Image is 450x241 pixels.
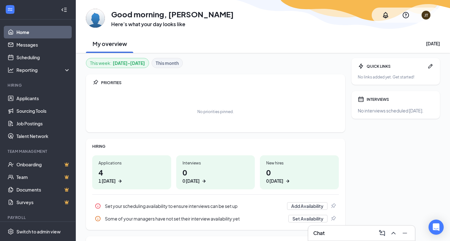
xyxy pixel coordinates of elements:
[260,155,339,189] a: New hires00 [DATE]ArrowRight
[117,178,123,184] svg: ArrowRight
[8,149,69,154] div: Team Management
[16,158,70,171] a: OnboardingCrown
[390,229,397,237] svg: ChevronUp
[16,26,70,38] a: Home
[367,97,434,102] div: INTERVIEWS
[99,178,116,184] div: 1 [DATE]
[358,107,434,114] div: No interviews scheduled [DATE].
[378,229,386,237] svg: ComposeMessage
[358,74,434,80] div: No links added yet. Get started!
[330,203,336,209] svg: Pin
[8,83,69,88] div: Hiring
[156,60,179,66] b: This month
[266,178,283,184] div: 0 [DATE]
[183,160,249,166] div: Interviews
[101,80,339,85] div: PRIORITIES
[16,171,70,183] a: TeamCrown
[92,200,339,212] a: InfoSet your scheduling availability to ensure interviews can be set upAdd AvailabilityPin
[105,203,283,209] div: Set your scheduling availability to ensure interviews can be set up
[358,96,364,102] svg: Calendar
[93,40,127,48] h2: My overview
[201,178,207,184] svg: ArrowRight
[285,178,291,184] svg: ArrowRight
[429,220,444,235] div: Open Intercom Messenger
[16,51,70,64] a: Scheduling
[402,11,410,19] svg: QuestionInfo
[16,130,70,142] a: Talent Network
[8,67,14,73] svg: Analysis
[358,63,364,69] svg: Bolt
[95,215,101,222] svg: Info
[400,228,410,238] button: Minimize
[183,167,249,184] h1: 0
[330,215,336,222] svg: Pin
[377,228,387,238] button: ComposeMessage
[16,67,71,73] div: Reporting
[287,202,327,210] button: Add Availability
[382,11,389,19] svg: Notifications
[401,229,409,237] svg: Minimize
[111,21,234,28] h3: Here’s what your day looks like
[111,9,234,20] h1: Good morning, [PERSON_NAME]
[7,6,13,13] svg: WorkstreamLogo
[92,79,99,86] svg: Pin
[92,144,339,149] div: HIRING
[176,155,255,189] a: Interviews00 [DATE]ArrowRight
[8,215,69,220] div: Payroll
[16,196,70,209] a: SurveysCrown
[16,105,70,117] a: Sourcing Tools
[183,178,200,184] div: 0 [DATE]
[313,230,325,237] h3: Chat
[16,92,70,105] a: Applicants
[424,13,428,18] div: JT
[92,155,171,189] a: Applications41 [DATE]ArrowRight
[16,38,70,51] a: Messages
[388,228,399,238] button: ChevronUp
[105,215,285,222] div: Some of your managers have not set their interview availability yet
[8,228,14,235] svg: Settings
[86,9,105,28] img: Jennifer Tagliaferro
[16,228,61,235] div: Switch to admin view
[427,63,434,69] svg: Pen
[99,167,165,184] h1: 4
[367,64,425,69] div: QUICK LINKS
[16,117,70,130] a: Job Postings
[90,60,145,66] div: This week :
[426,40,440,47] div: [DATE]
[95,203,101,209] svg: Info
[266,167,333,184] h1: 0
[16,183,70,196] a: DocumentsCrown
[92,212,339,225] a: InfoSome of your managers have not set their interview availability yetSet AvailabilityPin
[92,212,339,225] div: Some of your managers have not set their interview availability yet
[113,60,145,66] b: [DATE] - [DATE]
[61,7,67,13] svg: Collapse
[99,160,165,166] div: Applications
[288,215,327,222] button: Set Availability
[266,160,333,166] div: New hires
[197,109,234,114] div: No priorities pinned.
[92,200,339,212] div: Set your scheduling availability to ensure interviews can be set up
